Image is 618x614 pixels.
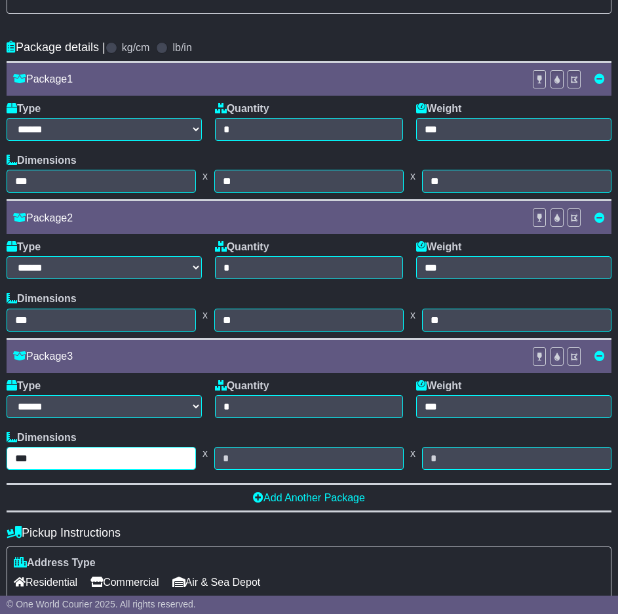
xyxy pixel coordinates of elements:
div: Package [7,212,526,224]
span: x [404,447,422,459]
a: Remove this item [594,351,605,362]
span: x [196,170,214,182]
span: 2 [67,212,73,223]
label: Quantity [215,240,269,253]
label: Dimensions [7,431,77,444]
label: lb/in [172,41,191,54]
a: Remove this item [594,212,605,223]
span: Air & Sea Depot [172,572,261,592]
label: Type [7,379,41,392]
label: Weight [416,379,461,392]
a: Add Another Package [253,492,365,503]
h4: Pickup Instructions [7,526,611,540]
label: Dimensions [7,292,77,305]
span: Residential [14,572,77,592]
label: Weight [416,240,461,253]
span: x [196,309,214,321]
span: x [404,170,422,182]
div: Package [7,350,526,362]
label: Weight [416,102,461,115]
span: x [196,447,214,459]
span: x [404,309,422,321]
label: Quantity [215,102,269,115]
h4: Package details | [7,41,106,54]
div: Package [7,73,526,85]
span: 3 [67,351,73,362]
label: Address Type [14,556,96,569]
label: kg/cm [122,41,150,54]
span: Commercial [90,572,159,592]
span: © One World Courier 2025. All rights reserved. [7,599,196,609]
label: Quantity [215,379,269,392]
label: Type [7,240,41,253]
label: Dimensions [7,154,77,166]
span: 1 [67,73,73,85]
label: Type [7,102,41,115]
a: Remove this item [594,73,605,85]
